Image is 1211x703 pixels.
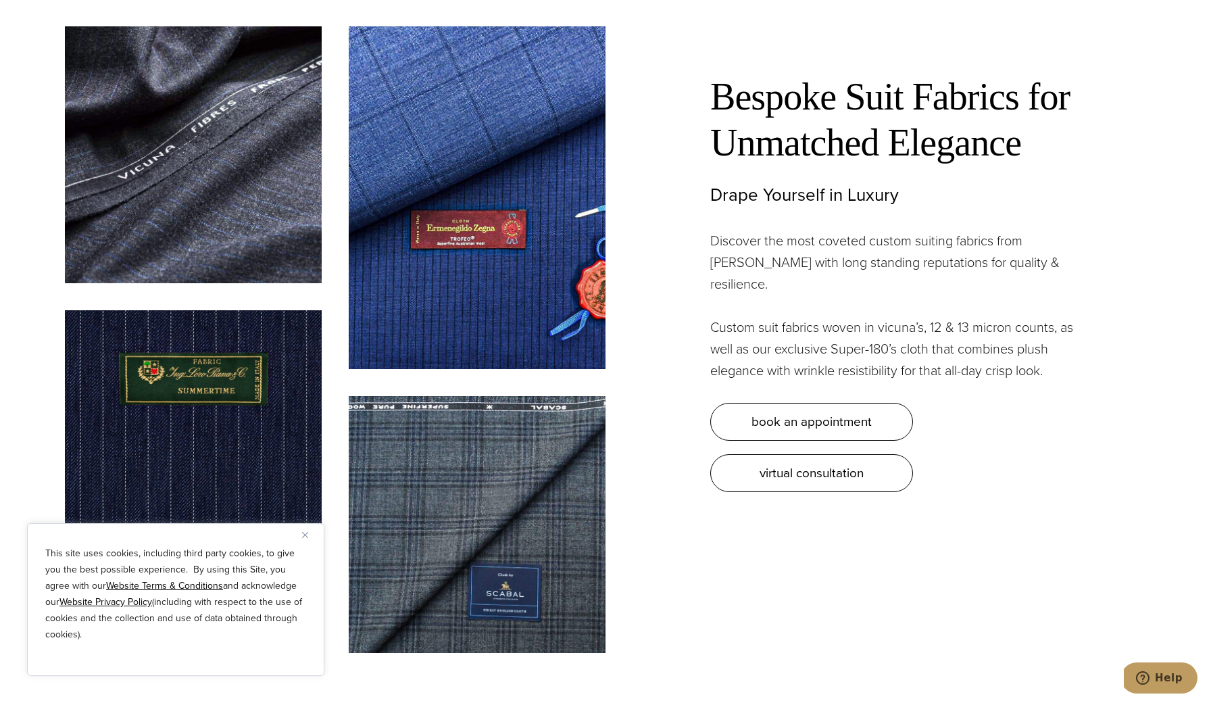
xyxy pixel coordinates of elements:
[65,26,322,283] img: Piacenza Vicuna grey with blue stripe bolt of fabric.
[45,546,306,643] p: This site uses cookies, including third party cookies, to give you the best possible experience. ...
[349,26,605,369] img: Ermenegildo Zegna blue narrow stripe suit fabric swatch.
[1124,662,1197,696] iframe: Opens a widget where you can chat to one of our agents
[710,403,913,441] a: book an appointment
[751,412,872,431] span: book an appointment
[710,454,913,492] a: virtual consultation
[59,595,152,609] a: Website Privacy Policy
[302,527,318,543] button: Close
[710,230,1089,295] p: Discover the most coveted custom suiting fabrics from [PERSON_NAME] with long standing reputation...
[302,532,308,538] img: Close
[349,396,605,653] img: Scabal grey plaid suit fabric swatch.
[106,579,223,593] a: Website Terms & Conditions
[710,185,1089,205] h3: Drape Yourself in Luxury
[760,463,864,483] span: virtual consultation
[710,74,1089,166] h2: Bespoke Suit Fabrics for Unmatched Elegance
[710,316,1089,381] p: Custom suit fabrics woven in vicuna’s, 12 & 13 micron counts, as well as our exclusive Super-180’...
[65,310,322,653] img: Loro Piana navy stripe suit fabric swatch.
